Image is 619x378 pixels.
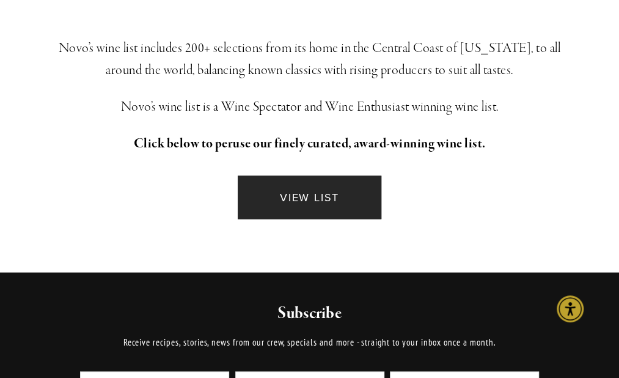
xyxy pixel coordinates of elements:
[56,37,563,81] h3: Novo’s wine list includes 200+ selections from its home in the Central Coast of [US_STATE], to al...
[557,295,584,322] div: Accessibility Menu
[56,96,563,118] h3: Novo’s wine list is a Wine Spectator and Wine Enthusiast winning wine list.
[238,176,381,219] a: VIEW LIST
[93,303,526,325] h2: Subscribe
[93,335,526,350] p: Receive recipes, stories, news from our crew, specials and more - straight to your inbox once a m...
[134,135,486,152] strong: Click below to peruse our finely curated, award-winning wine list.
